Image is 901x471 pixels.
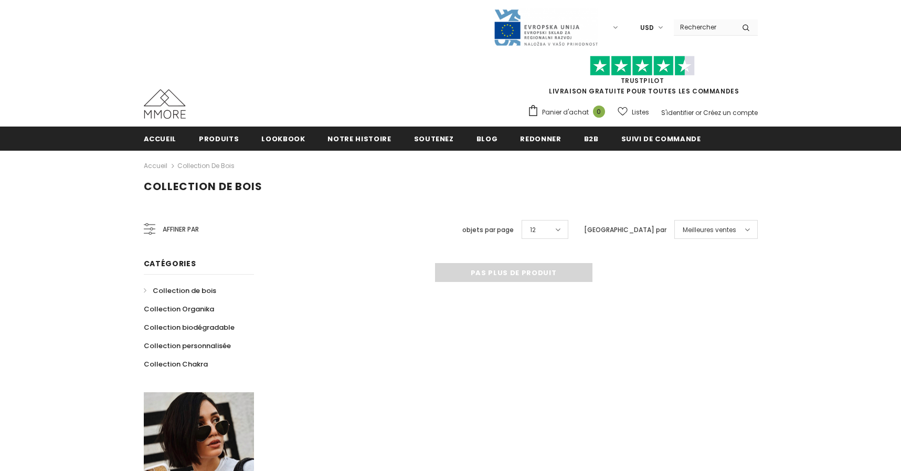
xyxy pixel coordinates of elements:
[621,76,664,85] a: TrustPilot
[527,60,758,96] span: LIVRAISON GRATUITE POUR TOUTES LES COMMANDES
[144,127,177,150] a: Accueil
[632,107,649,118] span: Listes
[493,23,598,32] a: Javni Razpis
[621,127,701,150] a: Suivi de commande
[520,127,561,150] a: Redonner
[144,322,235,332] span: Collection biodégradable
[144,300,214,318] a: Collection Organika
[144,89,186,119] img: Cas MMORE
[199,134,239,144] span: Produits
[144,134,177,144] span: Accueil
[618,103,649,121] a: Listes
[462,225,514,235] label: objets par page
[144,359,208,369] span: Collection Chakra
[261,134,305,144] span: Lookbook
[414,127,454,150] a: soutenez
[640,23,654,33] span: USD
[493,8,598,47] img: Javni Razpis
[144,281,216,300] a: Collection de bois
[476,127,498,150] a: Blog
[144,355,208,373] a: Collection Chakra
[661,108,694,117] a: S'identifier
[476,134,498,144] span: Blog
[703,108,758,117] a: Créez un compte
[177,161,235,170] a: Collection de bois
[530,225,536,235] span: 12
[683,225,736,235] span: Meilleures ventes
[520,134,561,144] span: Redonner
[527,104,610,120] a: Panier d'achat 0
[584,134,599,144] span: B2B
[327,127,391,150] a: Notre histoire
[584,225,666,235] label: [GEOGRAPHIC_DATA] par
[674,19,734,35] input: Search Site
[144,318,235,337] a: Collection biodégradable
[584,127,599,150] a: B2B
[144,160,167,172] a: Accueil
[144,304,214,314] span: Collection Organika
[542,107,589,118] span: Panier d'achat
[144,258,196,269] span: Catégories
[590,56,695,76] img: Faites confiance aux étoiles pilotes
[414,134,454,144] span: soutenez
[327,134,391,144] span: Notre histoire
[153,286,216,296] span: Collection de bois
[621,134,701,144] span: Suivi de commande
[593,106,605,118] span: 0
[163,224,199,235] span: Affiner par
[199,127,239,150] a: Produits
[695,108,702,117] span: or
[144,341,231,351] span: Collection personnalisée
[261,127,305,150] a: Lookbook
[144,179,262,194] span: Collection de bois
[144,337,231,355] a: Collection personnalisée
